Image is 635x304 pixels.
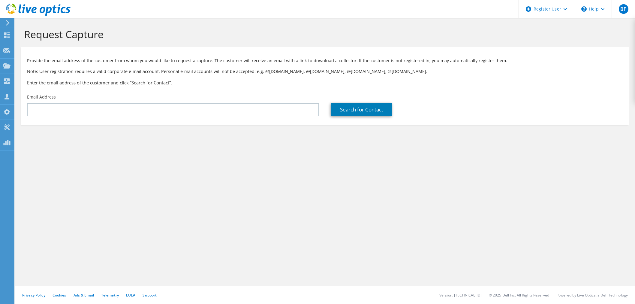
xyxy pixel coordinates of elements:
span: BP [619,4,628,14]
a: EULA [126,293,135,298]
a: Ads & Email [74,293,94,298]
a: Search for Contact [331,103,392,116]
li: Version: [TECHNICAL_ID] [439,293,482,298]
svg: \n [581,6,587,12]
h3: Enter the email address of the customer and click “Search for Contact”. [27,79,623,86]
li: © 2025 Dell Inc. All Rights Reserved [489,293,549,298]
p: Provide the email address of the customer from whom you would like to request a capture. The cust... [27,57,623,64]
a: Privacy Policy [22,293,45,298]
a: Telemetry [101,293,119,298]
p: Note: User registration requires a valid corporate e-mail account. Personal e-mail accounts will ... [27,68,623,75]
li: Powered by Live Optics, a Dell Technology [556,293,628,298]
a: Support [143,293,157,298]
h1: Request Capture [24,28,623,41]
a: Cookies [53,293,66,298]
label: Email Address [27,94,56,100]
